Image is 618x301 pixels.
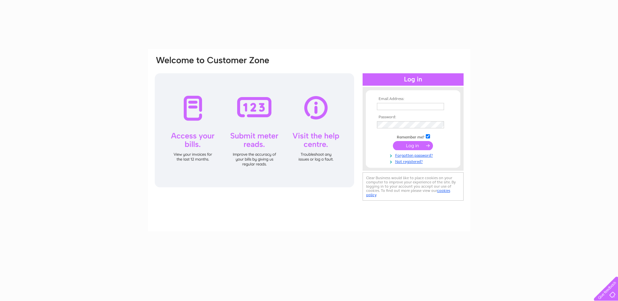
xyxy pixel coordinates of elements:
[363,172,464,201] div: Clear Business would like to place cookies on your computer to improve your experience of the sit...
[377,158,451,164] a: Not registered?
[375,115,451,120] th: Password:
[377,152,451,158] a: Forgotten password?
[393,141,433,150] input: Submit
[375,133,451,140] td: Remember me?
[375,97,451,101] th: Email Address:
[366,188,450,197] a: cookies policy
